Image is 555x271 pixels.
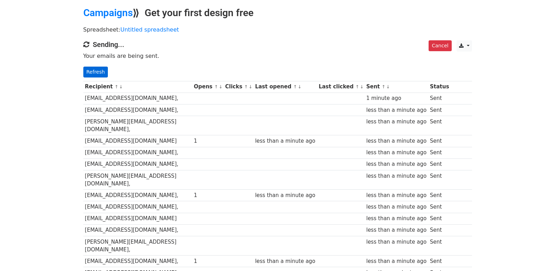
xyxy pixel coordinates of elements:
[83,93,192,104] td: [EMAIL_ADDRESS][DOMAIN_NAME],
[119,84,123,89] a: ↓
[83,213,192,224] td: [EMAIL_ADDRESS][DOMAIN_NAME]
[249,84,252,89] a: ↓
[83,158,192,170] td: [EMAIL_ADDRESS][DOMAIN_NAME],
[366,149,426,157] div: less than a minute ago
[382,84,386,89] a: ↑
[366,257,426,265] div: less than a minute ago
[83,256,192,267] td: [EMAIL_ADDRESS][DOMAIN_NAME],
[366,137,426,145] div: less than a minute ago
[223,81,253,93] th: Clicks
[192,81,224,93] th: Opens
[366,203,426,211] div: less than a minute ago
[194,257,222,265] div: 1
[366,191,426,199] div: less than a minute ago
[429,40,451,51] a: Cancel
[255,191,315,199] div: less than a minute ago
[298,84,301,89] a: ↓
[194,137,222,145] div: 1
[428,224,451,236] td: Sent
[428,93,451,104] td: Sent
[366,160,426,168] div: less than a minute ago
[366,172,426,180] div: less than a minute ago
[83,52,472,60] p: Your emails are being sent.
[83,67,108,77] a: Refresh
[428,135,451,147] td: Sent
[83,81,192,93] th: Recipient
[83,104,192,116] td: [EMAIL_ADDRESS][DOMAIN_NAME],
[83,40,472,49] h4: Sending...
[428,104,451,116] td: Sent
[214,84,218,89] a: ↑
[83,26,472,33] p: Spreadsheet:
[365,81,428,93] th: Sent
[428,190,451,201] td: Sent
[366,118,426,126] div: less than a minute ago
[83,116,192,135] td: [PERSON_NAME][EMAIL_ADDRESS][DOMAIN_NAME],
[428,158,451,170] td: Sent
[366,226,426,234] div: less than a minute ago
[115,84,118,89] a: ↑
[366,215,426,223] div: less than a minute ago
[293,84,297,89] a: ↑
[83,201,192,213] td: [EMAIL_ADDRESS][DOMAIN_NAME],
[428,116,451,135] td: Sent
[120,26,179,33] a: Untitled spreadsheet
[428,201,451,213] td: Sent
[520,237,555,271] iframe: Chat Widget
[366,238,426,246] div: less than a minute ago
[360,84,364,89] a: ↓
[366,94,426,102] div: 1 minute ago
[83,135,192,147] td: [EMAIL_ADDRESS][DOMAIN_NAME]
[255,137,315,145] div: less than a minute ago
[428,170,451,190] td: Sent
[428,213,451,224] td: Sent
[428,147,451,158] td: Sent
[244,84,248,89] a: ↑
[83,7,133,19] a: Campaigns
[83,236,192,256] td: [PERSON_NAME][EMAIL_ADDRESS][DOMAIN_NAME],
[386,84,390,89] a: ↓
[428,236,451,256] td: Sent
[428,81,451,93] th: Status
[428,256,451,267] td: Sent
[83,170,192,190] td: [PERSON_NAME][EMAIL_ADDRESS][DOMAIN_NAME],
[355,84,359,89] a: ↑
[255,257,315,265] div: less than a minute ago
[83,147,192,158] td: [EMAIL_ADDRESS][DOMAIN_NAME],
[83,190,192,201] td: [EMAIL_ADDRESS][DOMAIN_NAME],
[366,106,426,114] div: less than a minute ago
[254,81,317,93] th: Last opened
[83,7,472,19] h2: ⟫ Get your first design free
[317,81,365,93] th: Last clicked
[219,84,223,89] a: ↓
[194,191,222,199] div: 1
[83,224,192,236] td: [EMAIL_ADDRESS][DOMAIN_NAME],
